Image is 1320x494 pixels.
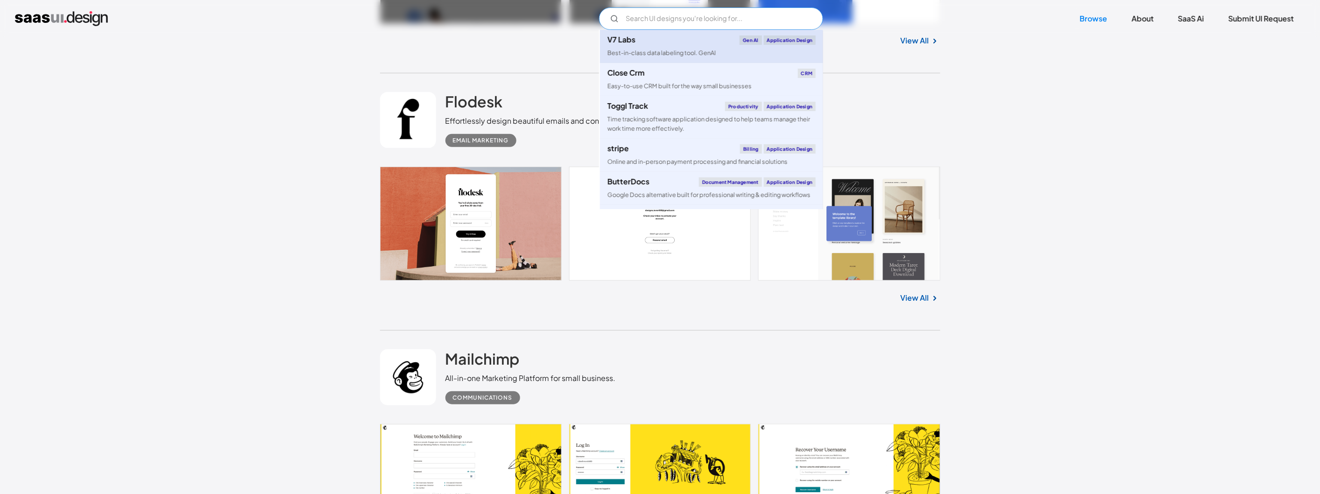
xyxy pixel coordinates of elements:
h2: Mailchimp [445,349,520,368]
div: Easy-to-use CRM built for the way small businesses [607,82,752,91]
div: Google Docs alternative built for professional writing & editing workflows [607,191,811,199]
div: Online and in-person payment processing and financial solutions [607,157,788,166]
a: Flodesk [445,92,503,115]
div: stripe [607,145,629,152]
div: Effortlessly design beautiful emails and connect with your audience in an authentic way. [445,115,754,127]
div: Time tracking software application designed to help teams manage their work time more effectively. [607,115,816,133]
div: Document Management [699,177,762,187]
a: home [15,11,108,26]
a: About [1121,8,1165,29]
div: Gen AI [740,35,762,45]
a: klaviyoEmail MarketingApplication DesignCreate personalised customer experiences across email, SM... [600,205,823,247]
a: SaaS Ai [1167,8,1215,29]
div: Email Marketing [453,135,509,146]
div: Best-in-class data labeling tool. GenAI [607,49,716,57]
div: Toggl Track [607,102,648,110]
div: Communications [453,392,513,403]
div: Application Design [764,177,816,187]
div: Application Design [764,35,816,45]
div: All-in-one Marketing Platform for small business. [445,373,616,384]
div: Application Design [764,144,816,154]
a: V7 LabsGen AIApplication DesignBest-in-class data labeling tool. GenAI [600,30,823,63]
a: Close CrmCRMEasy-to-use CRM built for the way small businesses [600,63,823,96]
input: Search UI designs you're looking for... [599,7,823,30]
div: V7 Labs [607,36,635,43]
div: Close Crm [607,69,645,77]
a: View All [901,292,929,303]
a: Submit UI Request [1217,8,1305,29]
a: ButterDocsDocument ManagementApplication DesignGoogle Docs alternative built for professional wri... [600,172,823,205]
a: Browse [1069,8,1119,29]
div: Billing [740,144,762,154]
a: Toggl TrackProductivityApplication DesignTime tracking software application designed to help team... [600,96,823,138]
form: Email Form [599,7,823,30]
a: View All [901,35,929,46]
div: ButterDocs [607,178,649,185]
div: Productivity [725,102,762,111]
a: stripeBillingApplication DesignOnline and in-person payment processing and financial solutions [600,139,823,172]
a: Mailchimp [445,349,520,373]
div: CRM [798,69,816,78]
h2: Flodesk [445,92,503,111]
div: Application Design [764,102,816,111]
